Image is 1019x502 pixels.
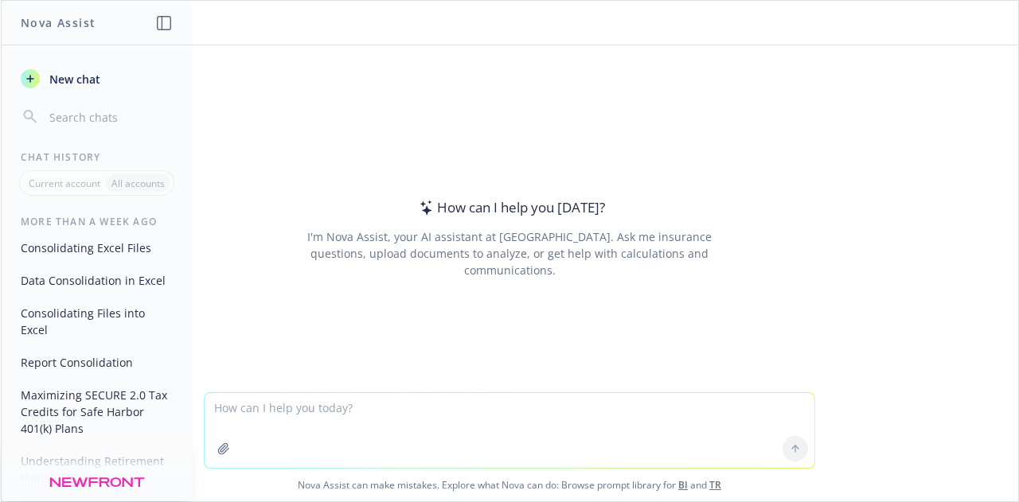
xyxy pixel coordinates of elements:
[46,71,100,88] span: New chat
[14,349,179,376] button: Report Consolidation
[709,478,721,492] a: TR
[14,235,179,261] button: Consolidating Excel Files
[14,267,179,294] button: Data Consolidation in Excel
[14,64,179,93] button: New chat
[14,382,179,442] button: Maximizing SECURE 2.0 Tax Credits for Safe Harbor 401(k) Plans
[21,14,96,31] h1: Nova Assist
[14,448,179,491] button: Understanding Retirement Plans: 401(k) vs Pension
[29,177,100,190] p: Current account
[111,177,165,190] p: All accounts
[2,215,192,228] div: More than a week ago
[2,150,192,164] div: Chat History
[7,469,1012,501] span: Nova Assist can make mistakes. Explore what Nova can do: Browse prompt library for and
[46,106,173,128] input: Search chats
[285,228,733,278] div: I'm Nova Assist, your AI assistant at [GEOGRAPHIC_DATA]. Ask me insurance questions, upload docum...
[678,478,688,492] a: BI
[415,197,605,218] div: How can I help you [DATE]?
[14,300,179,343] button: Consolidating Files into Excel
